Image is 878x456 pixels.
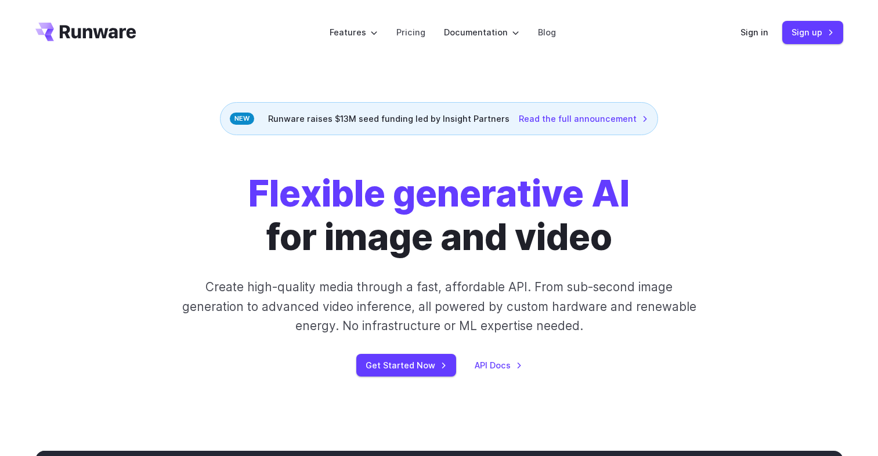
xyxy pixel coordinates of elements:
[35,23,136,41] a: Go to /
[475,359,522,372] a: API Docs
[519,112,648,125] a: Read the full announcement
[396,26,425,39] a: Pricing
[444,26,519,39] label: Documentation
[248,172,630,259] h1: for image and video
[220,102,658,135] div: Runware raises $13M seed funding led by Insight Partners
[330,26,378,39] label: Features
[538,26,556,39] a: Blog
[180,277,698,335] p: Create high-quality media through a fast, affordable API. From sub-second image generation to adv...
[248,172,630,215] strong: Flexible generative AI
[740,26,768,39] a: Sign in
[782,21,843,44] a: Sign up
[356,354,456,377] a: Get Started Now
